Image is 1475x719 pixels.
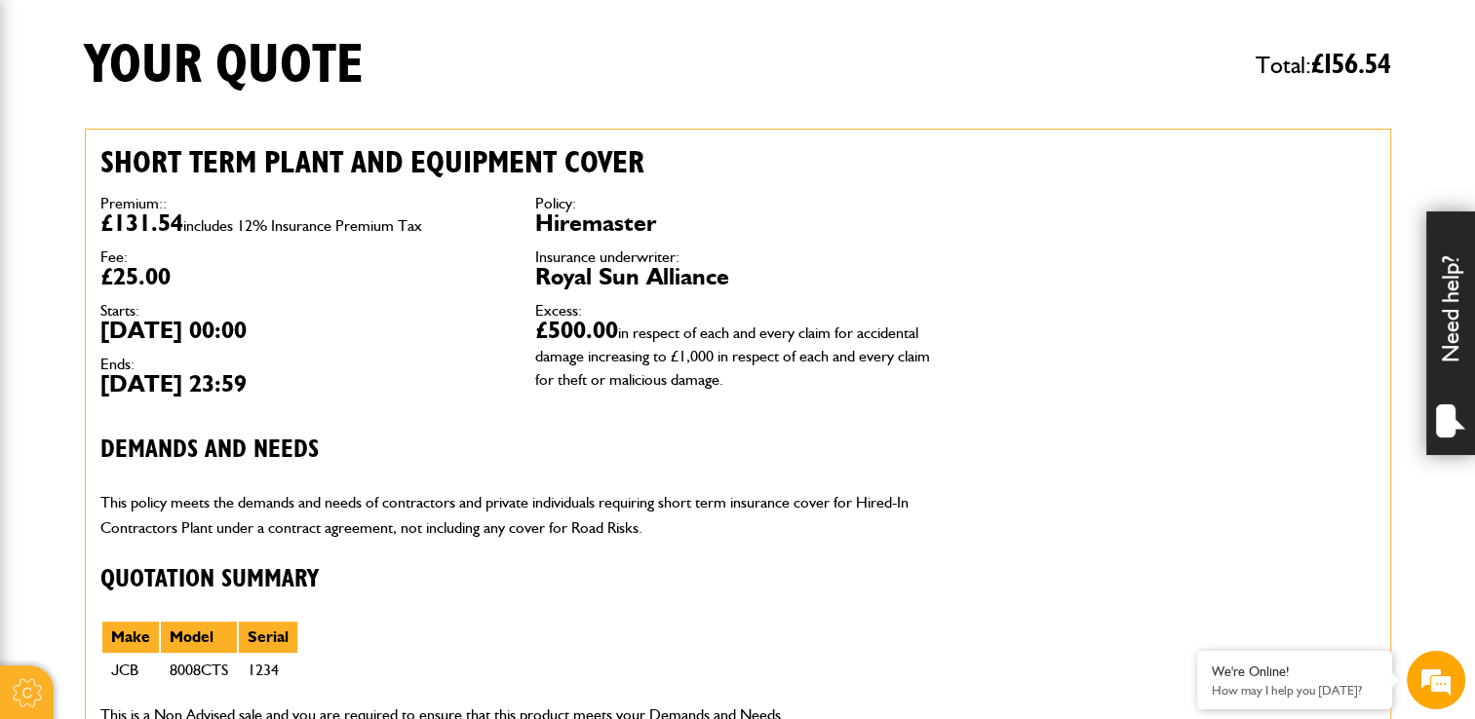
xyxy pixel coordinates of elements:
[160,654,238,687] td: 8008CTS
[100,144,941,181] h2: Short term plant and equipment cover
[320,10,367,57] div: Minimize live chat window
[100,372,506,396] dd: [DATE] 23:59
[101,621,160,654] th: Make
[535,196,941,211] dt: Policy:
[100,319,506,342] dd: [DATE] 00:00
[160,621,238,654] th: Model
[100,357,506,372] dt: Ends:
[1426,211,1475,455] div: Need help?
[100,565,941,595] h3: Quotation Summary
[85,33,364,98] h1: Your quote
[535,211,941,235] dd: Hiremaster
[535,265,941,288] dd: Royal Sun Alliance
[25,238,356,281] input: Enter your email address
[238,621,298,654] th: Serial
[183,216,422,235] span: includes 12% Insurance Premium Tax
[1212,663,1378,680] div: We're Online!
[100,303,506,319] dt: Starts:
[535,303,941,319] dt: Excess:
[100,211,506,235] dd: £131.54
[1311,51,1391,79] span: £
[100,435,941,466] h3: Demands and needs
[535,323,930,389] span: in respect of each and every claim for accidental damage increasing to £1,000 in respect of each ...
[100,490,941,540] p: This policy meets the demands and needs of contractors and private individuals requiring short te...
[100,265,506,288] dd: £25.00
[535,319,941,389] dd: £500.00
[238,654,298,687] td: 1234
[535,249,941,265] dt: Insurance underwriter:
[1324,51,1391,79] span: 156.54
[101,654,160,687] td: JCB
[33,108,82,135] img: d_20077148190_company_1631870298795_20077148190
[265,565,354,591] em: Start Chat
[1212,683,1378,698] p: How may I help you today?
[101,109,328,134] div: Chat with us now
[100,196,506,211] dt: Premium::
[25,295,356,338] input: Enter your phone number
[100,249,506,265] dt: Fee:
[25,180,356,223] input: Enter your last name
[1256,43,1391,88] span: Total:
[25,353,356,549] textarea: Type your message and hit 'Enter'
